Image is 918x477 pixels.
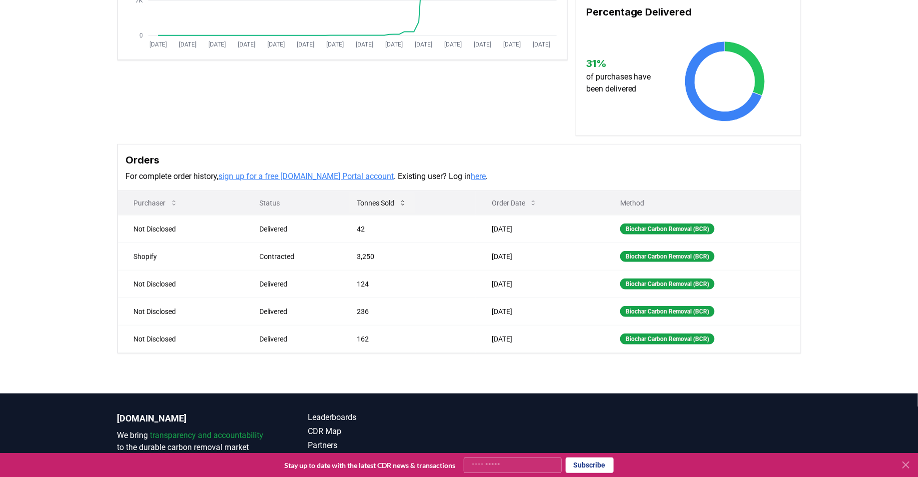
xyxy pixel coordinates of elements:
p: of purchases have been delivered [586,71,661,95]
td: [DATE] [476,325,604,352]
td: Not Disclosed [118,325,244,352]
a: here [471,171,486,181]
td: 162 [341,325,476,352]
button: Order Date [484,193,545,213]
h3: 31 % [586,56,661,71]
td: [DATE] [476,297,604,325]
tspan: [DATE] [179,41,196,48]
div: Delivered [259,279,333,289]
p: For complete order history, . Existing user? Log in . [126,170,793,182]
a: Partners [308,439,459,451]
p: Method [612,198,792,208]
button: Tonnes Sold [349,193,415,213]
h3: Orders [126,152,793,167]
a: Leaderboards [308,411,459,423]
div: Biochar Carbon Removal (BCR) [620,306,715,317]
tspan: 0 [139,32,142,39]
div: Biochar Carbon Removal (BCR) [620,223,715,234]
td: [DATE] [476,242,604,270]
tspan: [DATE] [356,41,373,48]
td: 124 [341,270,476,297]
tspan: [DATE] [208,41,226,48]
div: Delivered [259,306,333,316]
span: transparency and accountability [150,430,264,440]
td: 3,250 [341,242,476,270]
tspan: [DATE] [474,41,491,48]
h3: Percentage Delivered [586,4,791,19]
tspan: [DATE] [297,41,314,48]
tspan: [DATE] [385,41,403,48]
tspan: [DATE] [444,41,462,48]
tspan: [DATE] [415,41,432,48]
p: [DOMAIN_NAME] [117,411,268,425]
div: Biochar Carbon Removal (BCR) [620,278,715,289]
tspan: [DATE] [503,41,521,48]
p: Status [251,198,333,208]
td: Not Disclosed [118,270,244,297]
tspan: [DATE] [326,41,344,48]
tspan: [DATE] [149,41,167,48]
td: Not Disclosed [118,215,244,242]
p: We bring to the durable carbon removal market [117,429,268,453]
div: Delivered [259,334,333,344]
td: Not Disclosed [118,297,244,325]
tspan: [DATE] [238,41,255,48]
td: [DATE] [476,215,604,242]
td: Shopify [118,242,244,270]
button: Purchaser [126,193,186,213]
td: 236 [341,297,476,325]
tspan: [DATE] [533,41,551,48]
tspan: [DATE] [267,41,285,48]
td: [DATE] [476,270,604,297]
a: sign up for a free [DOMAIN_NAME] Portal account [219,171,394,181]
td: 42 [341,215,476,242]
div: Delivered [259,224,333,234]
div: Contracted [259,251,333,261]
div: Biochar Carbon Removal (BCR) [620,333,715,344]
div: Biochar Carbon Removal (BCR) [620,251,715,262]
a: CDR Map [308,425,459,437]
